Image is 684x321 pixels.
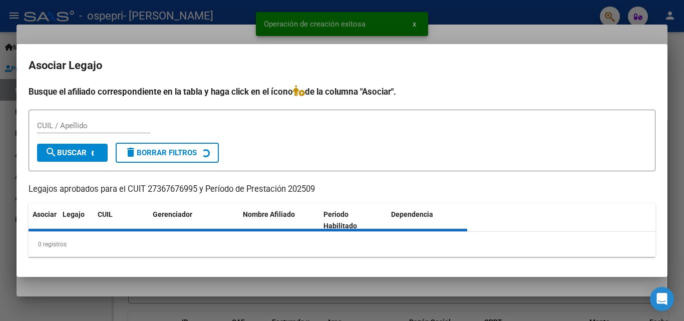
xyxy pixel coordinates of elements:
[59,204,94,237] datatable-header-cell: Legajo
[243,210,295,218] span: Nombre Afiliado
[29,204,59,237] datatable-header-cell: Asociar
[153,210,192,218] span: Gerenciador
[319,204,387,237] datatable-header-cell: Periodo Habilitado
[387,204,468,237] datatable-header-cell: Dependencia
[45,146,57,158] mat-icon: search
[391,210,433,218] span: Dependencia
[239,204,319,237] datatable-header-cell: Nombre Afiliado
[125,146,137,158] mat-icon: delete
[29,232,655,257] div: 0 registros
[323,210,357,230] span: Periodo Habilitado
[63,210,85,218] span: Legajo
[650,287,674,311] div: Open Intercom Messenger
[98,210,113,218] span: CUIL
[116,143,219,163] button: Borrar Filtros
[149,204,239,237] datatable-header-cell: Gerenciador
[29,85,655,98] h4: Busque el afiliado correspondiente en la tabla y haga click en el ícono de la columna "Asociar".
[29,56,655,75] h2: Asociar Legajo
[125,148,197,157] span: Borrar Filtros
[94,204,149,237] datatable-header-cell: CUIL
[37,144,108,162] button: Buscar
[33,210,57,218] span: Asociar
[29,183,655,196] p: Legajos aprobados para el CUIT 27367676995 y Período de Prestación 202509
[45,148,87,157] span: Buscar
